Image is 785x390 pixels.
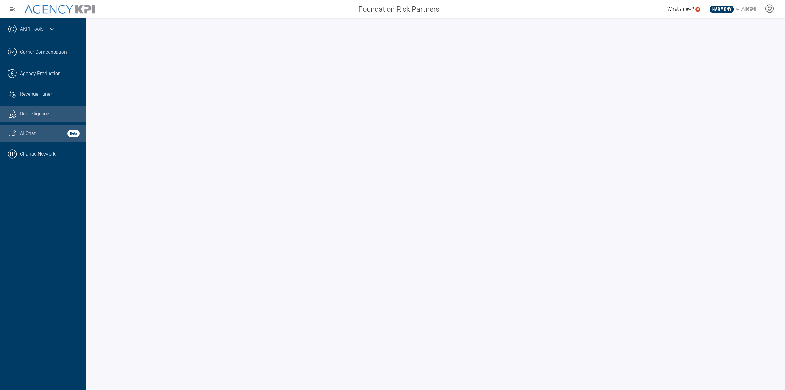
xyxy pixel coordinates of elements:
span: Due Diligence [20,110,49,118]
span: AI Chat [20,130,36,137]
a: 5 [695,7,700,12]
img: AgencyKPI [25,5,95,14]
a: AKPI Tools [20,25,44,33]
span: Revenue Tuner [20,91,52,98]
text: 5 [697,8,699,11]
strong: Beta [67,130,80,137]
span: Agency Production [20,70,61,77]
span: What's new? [667,6,694,12]
span: Foundation Risk Partners [358,4,439,15]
